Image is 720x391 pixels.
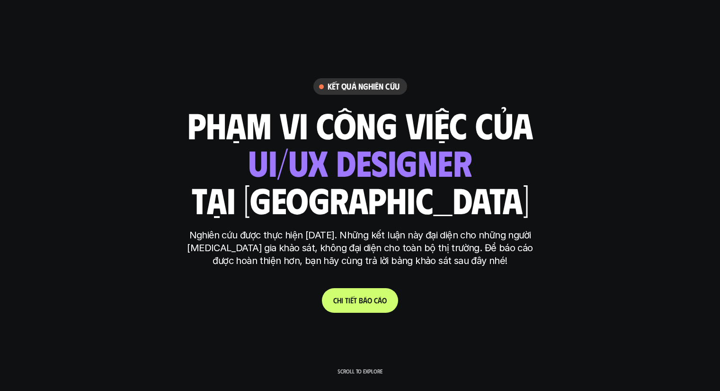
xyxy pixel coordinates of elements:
span: á [378,296,382,305]
h1: phạm vi công việc của [187,105,533,145]
span: h [337,296,341,305]
p: Nghiên cứu được thực hiện [DATE]. Những kết luận này đại diện cho những người [MEDICAL_DATA] gia ... [183,229,538,267]
h1: tại [GEOGRAPHIC_DATA] [191,180,529,219]
span: b [359,296,363,305]
a: Chitiếtbáocáo [322,288,398,313]
span: o [382,296,387,305]
span: C [333,296,337,305]
span: á [363,296,367,305]
span: t [345,296,348,305]
span: i [348,296,350,305]
span: i [341,296,343,305]
span: t [354,296,357,305]
span: c [374,296,378,305]
span: ế [350,296,354,305]
h6: Kết quả nghiên cứu [328,81,400,92]
p: Scroll to explore [338,368,382,374]
span: o [367,296,372,305]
